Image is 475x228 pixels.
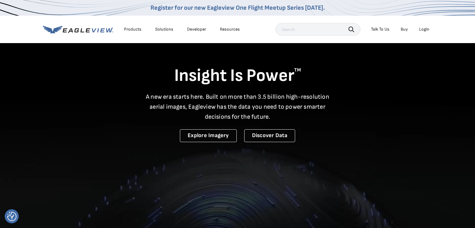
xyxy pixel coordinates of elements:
[275,23,360,36] input: Search
[220,27,240,32] div: Resources
[371,27,389,32] div: Talk To Us
[401,27,408,32] a: Buy
[180,129,237,142] a: Explore Imagery
[419,27,429,32] div: Login
[142,92,333,122] p: A new era starts here. Built on more than 3.5 billion high-resolution aerial images, Eagleview ha...
[187,27,206,32] a: Developer
[7,212,17,221] button: Consent Preferences
[124,27,141,32] div: Products
[294,67,301,73] sup: TM
[7,212,17,221] img: Revisit consent button
[155,27,173,32] div: Solutions
[244,129,295,142] a: Discover Data
[151,4,325,12] a: Register for our new Eagleview One Flight Meetup Series [DATE].
[43,65,433,87] h1: Insight Is Power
